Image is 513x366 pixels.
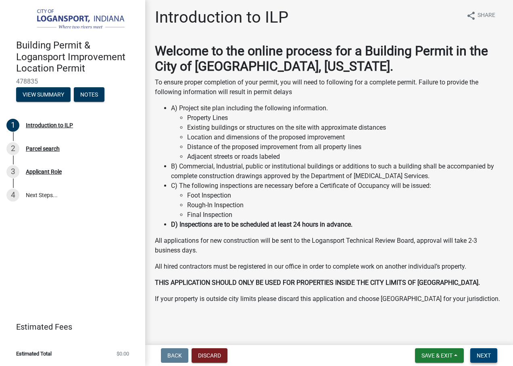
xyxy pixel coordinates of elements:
span: Estimated Total [16,351,52,356]
li: Existing buildings or structures on the site with approximate distances [187,123,503,133]
p: To ensure proper completion of your permit, you will need to following for a complete permit. Fai... [155,78,503,97]
button: Next [470,348,497,363]
div: Parcel search [26,146,60,151]
div: 2 [6,142,19,155]
div: 1 [6,119,19,132]
strong: D) Inspections are to be scheduled at least 24 hours in advance. [171,221,352,228]
img: City of Logansport, Indiana [16,8,132,31]
li: Property Lines [187,113,503,123]
button: Back [161,348,188,363]
li: Foot Inspection [187,191,503,200]
a: Estimated Fees [6,319,132,335]
span: Next [477,352,491,359]
li: Final Inspection [187,210,503,220]
span: Share [478,11,495,21]
p: All hired contractors must be registered in our office in order to complete work on another indiv... [155,262,503,271]
span: 478835 [16,78,129,85]
strong: THIS APPLICATION SHOULD ONLY BE USED FOR PROPERTIES INSIDE THE CITY LIMITS OF [GEOGRAPHIC_DATA]. [155,279,480,286]
p: All applications for new construction will be sent to the Logansport Technical Review Board, appr... [155,236,503,255]
li: B) Commercial, Industrial, public or institutional buildings or additions to such a building shal... [171,162,503,181]
li: C) The following inspections are necessary before a Certificate of Occupancy will be issued: [171,181,503,220]
wm-modal-confirm: Notes [74,92,104,98]
li: Adjacent streets or roads labeled [187,152,503,162]
span: Save & Exit [421,352,453,359]
div: Applicant Role [26,169,62,175]
span: Back [167,352,182,359]
button: Save & Exit [415,348,464,363]
i: share [466,11,476,21]
strong: Welcome to the online process for a Building Permit in the City of [GEOGRAPHIC_DATA], [US_STATE]. [155,43,488,74]
h4: Building Permit & Logansport Improvement Location Permit [16,40,139,74]
div: Introduction to ILP [26,122,73,128]
p: If your property is outside city limits please discard this application and choose [GEOGRAPHIC_DA... [155,294,503,304]
li: Distance of the proposed improvement from all property lines [187,142,503,152]
button: Discard [192,348,227,363]
button: View Summary [16,87,71,102]
li: Rough-In Inspection [187,200,503,210]
li: A) Project site plan including the following information. [171,103,503,162]
h1: Introduction to ILP [155,8,288,27]
li: Location and dimensions of the proposed improvement [187,133,503,142]
div: 4 [6,189,19,202]
div: 3 [6,165,19,178]
button: Notes [74,87,104,102]
wm-modal-confirm: Summary [16,92,71,98]
button: shareShare [460,8,502,23]
span: $0.00 [117,351,129,356]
